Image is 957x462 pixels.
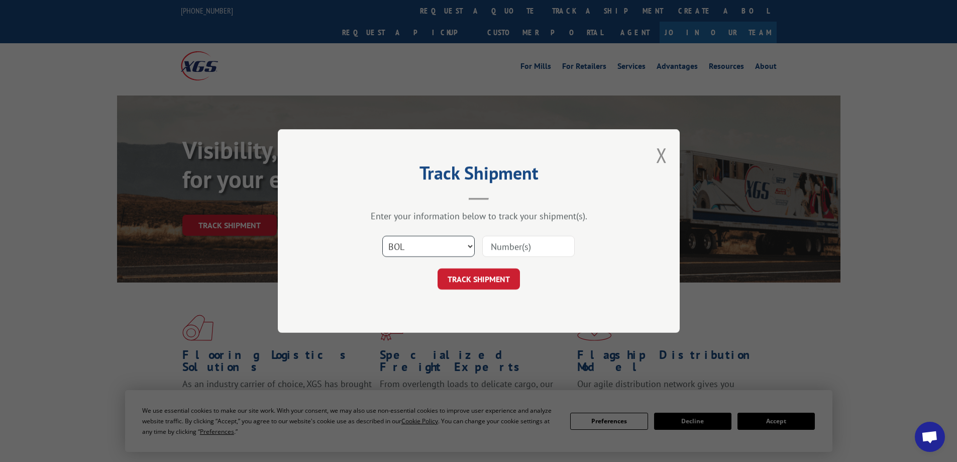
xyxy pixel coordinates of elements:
h2: Track Shipment [328,166,629,185]
input: Number(s) [482,236,575,257]
button: Close modal [656,142,667,168]
div: Enter your information below to track your shipment(s). [328,210,629,222]
div: Open chat [915,422,945,452]
button: TRACK SHIPMENT [438,268,520,290]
